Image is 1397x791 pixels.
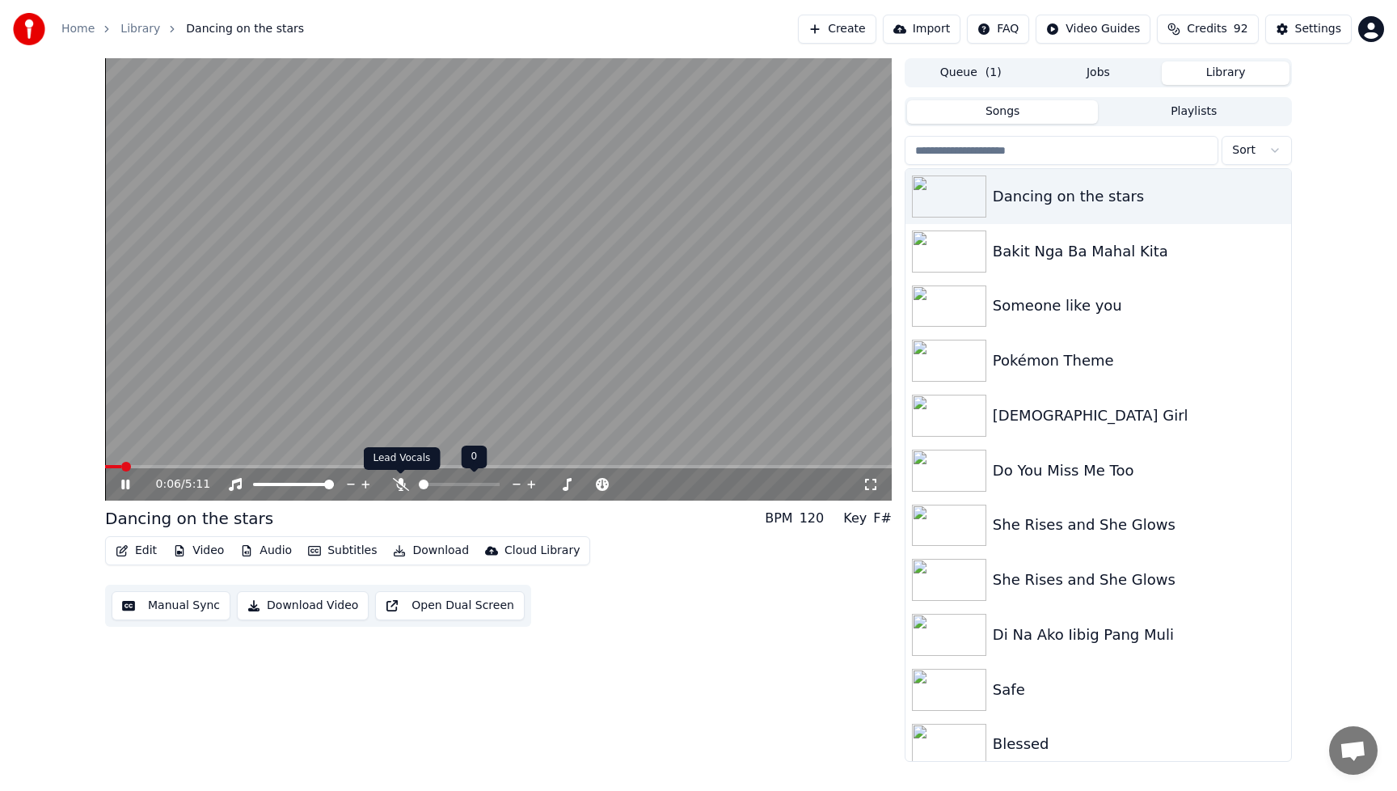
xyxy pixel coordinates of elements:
[1234,21,1248,37] span: 92
[873,509,892,528] div: F#
[993,404,1285,427] div: [DEMOGRAPHIC_DATA] Girl
[61,21,95,37] a: Home
[993,514,1285,536] div: She Rises and She Glows
[993,185,1285,208] div: Dancing on the stars
[112,591,230,620] button: Manual Sync
[1162,61,1289,85] button: Library
[1232,142,1256,159] span: Sort
[1329,726,1378,775] div: Open chat
[386,539,475,562] button: Download
[1157,15,1258,44] button: Credits92
[167,539,230,562] button: Video
[993,349,1285,372] div: Pokémon Theme
[375,591,525,620] button: Open Dual Screen
[993,569,1285,591] div: She Rises and She Glows
[1295,21,1341,37] div: Settings
[1187,21,1226,37] span: Credits
[765,509,792,528] div: BPM
[156,476,181,493] span: 0:06
[109,539,163,562] button: Edit
[237,591,369,620] button: Download Video
[1035,61,1163,85] button: Jobs
[1265,15,1352,44] button: Settings
[185,476,210,493] span: 5:11
[364,447,441,470] div: Lead Vocals
[156,476,195,493] div: /
[883,15,960,44] button: Import
[985,65,1002,81] span: ( 1 )
[800,509,825,528] div: 120
[61,21,304,37] nav: breadcrumb
[907,100,1099,124] button: Songs
[993,624,1285,646] div: Di Na Ako Iibig Pang Muli
[1036,15,1150,44] button: Video Guides
[993,294,1285,317] div: Someone like you
[993,679,1285,701] div: Safe
[1098,100,1289,124] button: Playlists
[120,21,160,37] a: Library
[504,543,580,559] div: Cloud Library
[186,21,304,37] span: Dancing on the stars
[234,539,298,562] button: Audio
[993,459,1285,482] div: Do You Miss Me Too
[993,240,1285,263] div: Bakit Nga Ba Mahal Kita
[302,539,383,562] button: Subtitles
[843,509,867,528] div: Key
[13,13,45,45] img: youka
[967,15,1029,44] button: FAQ
[462,446,487,468] div: 0
[798,15,876,44] button: Create
[105,507,273,530] div: Dancing on the stars
[907,61,1035,85] button: Queue
[993,733,1285,755] div: Blessed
